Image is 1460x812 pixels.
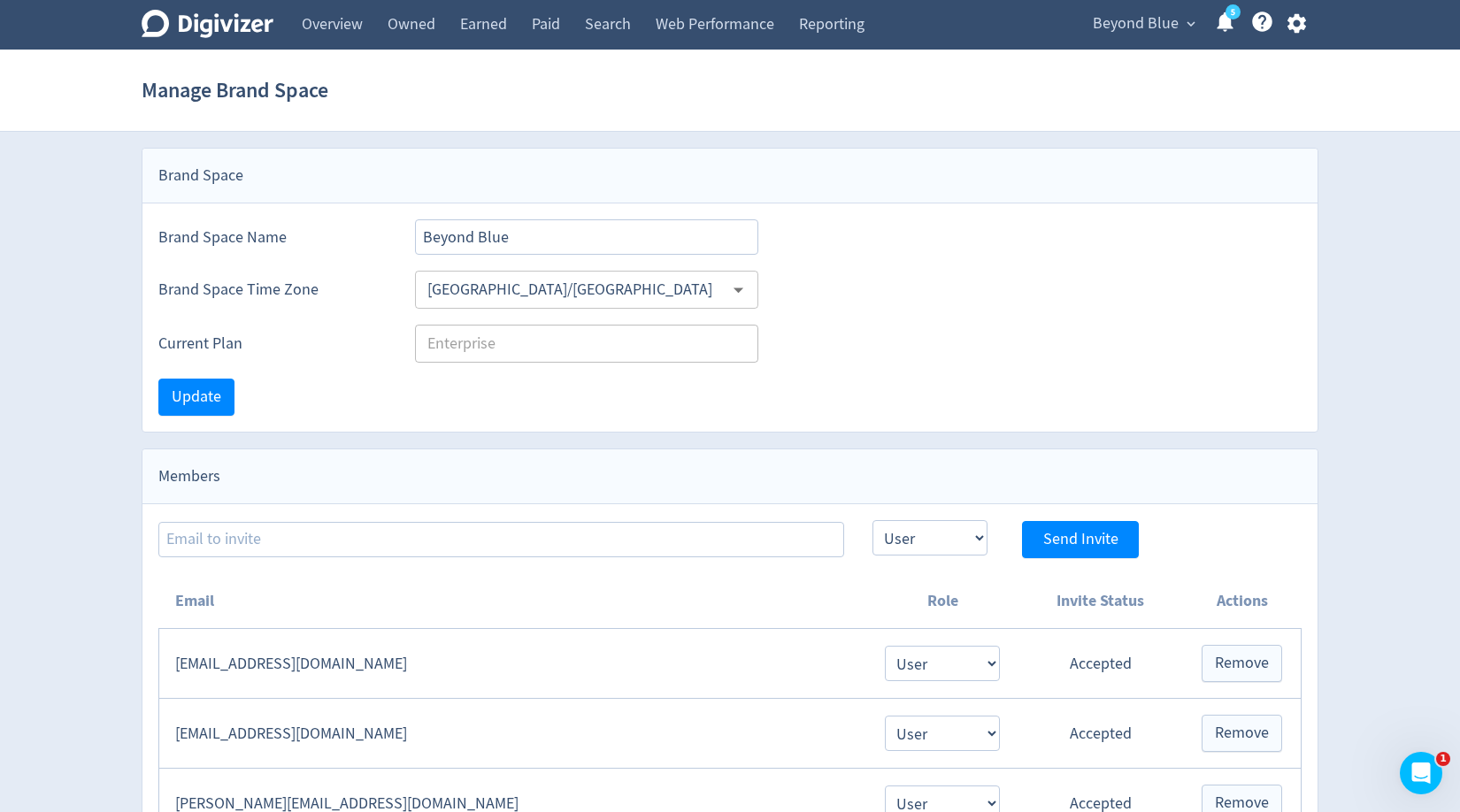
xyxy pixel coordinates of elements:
span: Remove [1215,725,1269,741]
label: Brand Space Name [158,226,387,249]
div: Brand Space [142,149,1318,203]
iframe: Intercom live chat [1400,752,1442,794]
span: Send Invite [1043,532,1118,548]
td: Accepted [1018,699,1183,769]
button: Update [158,379,234,416]
td: [EMAIL_ADDRESS][DOMAIN_NAME] [159,629,867,699]
button: Remove [1202,645,1282,682]
span: Remove [1215,795,1269,811]
div: Members [142,449,1318,504]
input: Select Timezone [420,276,724,303]
button: Open [725,276,752,303]
span: Update [172,389,221,405]
label: Brand Space Time Zone [158,279,387,301]
span: Remove [1215,655,1269,671]
text: 5 [1231,6,1235,19]
th: Actions [1183,574,1301,629]
td: Accepted [1018,629,1183,699]
button: Beyond Blue [1087,10,1200,38]
th: Invite Status [1018,574,1183,629]
label: Current Plan [158,333,387,355]
th: Role [867,574,1018,629]
input: Email to invite [158,522,844,557]
span: Beyond Blue [1093,10,1179,38]
a: 5 [1226,4,1241,19]
span: expand_more [1183,16,1199,32]
th: Email [159,574,867,629]
input: Brand Space [415,219,758,255]
button: Send Invite [1022,521,1139,558]
td: [EMAIL_ADDRESS][DOMAIN_NAME] [159,699,867,769]
h1: Manage Brand Space [142,62,328,119]
span: 1 [1436,752,1450,766]
button: Remove [1202,715,1282,752]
